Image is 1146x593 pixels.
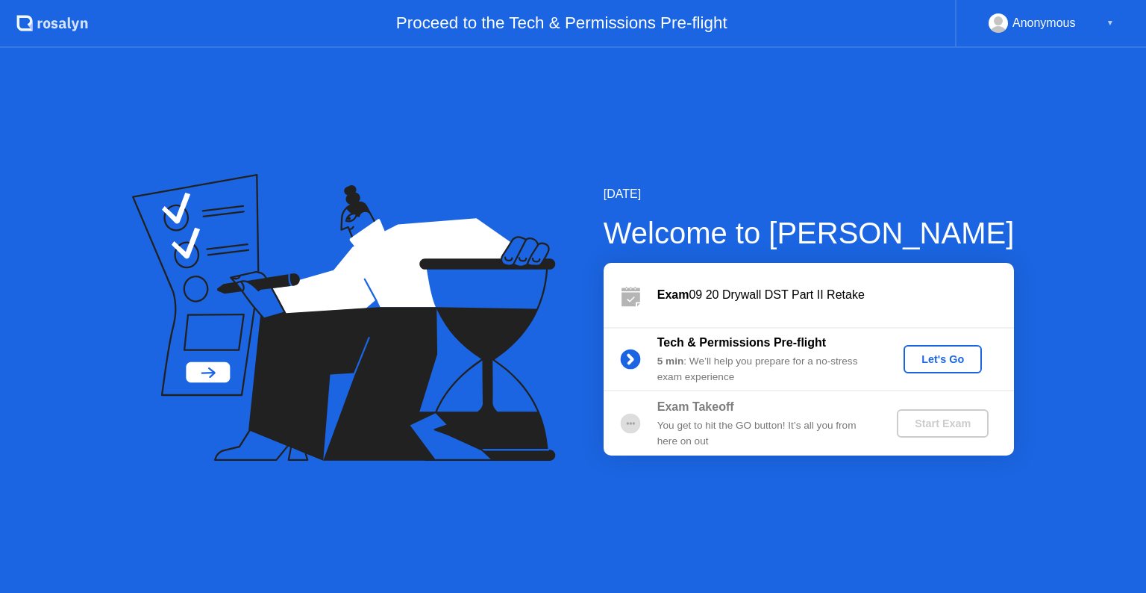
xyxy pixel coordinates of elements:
div: 09 20 Drywall DST Part II Retake [657,286,1014,304]
div: Start Exam [903,417,983,429]
div: [DATE] [604,185,1015,203]
div: Let's Go [909,353,976,365]
div: Anonymous [1012,13,1076,33]
b: 5 min [657,356,684,367]
button: Let's Go [904,345,982,373]
b: Exam Takeoff [657,400,734,413]
div: You get to hit the GO button! It’s all you from here on out [657,418,872,449]
div: Welcome to [PERSON_NAME] [604,211,1015,255]
div: ▼ [1106,13,1114,33]
b: Tech & Permissions Pre-flight [657,336,826,349]
div: : We’ll help you prepare for a no-stress exam experience [657,354,872,385]
button: Start Exam [897,409,989,438]
b: Exam [657,288,689,301]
